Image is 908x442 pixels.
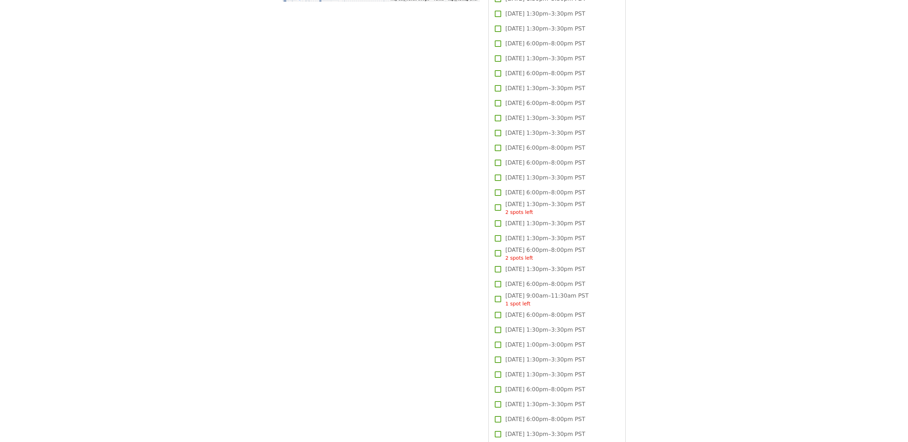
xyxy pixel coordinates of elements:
[505,430,585,438] span: [DATE] 1:30pm–3:30pm PST
[505,10,585,18] span: [DATE] 1:30pm–3:30pm PST
[505,280,585,288] span: [DATE] 6:00pm–8:00pm PST
[505,219,585,228] span: [DATE] 1:30pm–3:30pm PST
[505,209,533,215] span: 2 spots left
[505,370,585,379] span: [DATE] 1:30pm–3:30pm PST
[505,326,585,334] span: [DATE] 1:30pm–3:30pm PST
[505,54,585,63] span: [DATE] 1:30pm–3:30pm PST
[505,188,585,197] span: [DATE] 6:00pm–8:00pm PST
[505,415,585,424] span: [DATE] 6:00pm–8:00pm PST
[505,84,585,93] span: [DATE] 1:30pm–3:30pm PST
[505,234,585,243] span: [DATE] 1:30pm–3:30pm PST
[505,24,585,33] span: [DATE] 1:30pm–3:30pm PST
[505,400,585,409] span: [DATE] 1:30pm–3:30pm PST
[505,255,533,261] span: 2 spots left
[505,341,585,349] span: [DATE] 1:00pm–3:00pm PST
[505,159,585,167] span: [DATE] 6:00pm–8:00pm PST
[505,355,585,364] span: [DATE] 1:30pm–3:30pm PST
[505,292,589,308] span: [DATE] 9:00am–11:30am PST
[505,311,585,319] span: [DATE] 6:00pm–8:00pm PST
[505,144,585,152] span: [DATE] 6:00pm–8:00pm PST
[505,301,531,306] span: 1 spot left
[505,173,585,182] span: [DATE] 1:30pm–3:30pm PST
[505,385,585,394] span: [DATE] 6:00pm–8:00pm PST
[505,246,585,262] span: [DATE] 6:00pm–8:00pm PST
[505,39,585,48] span: [DATE] 6:00pm–8:00pm PST
[505,129,585,137] span: [DATE] 1:30pm–3:30pm PST
[505,265,585,274] span: [DATE] 1:30pm–3:30pm PST
[505,99,585,107] span: [DATE] 6:00pm–8:00pm PST
[505,114,585,122] span: [DATE] 1:30pm–3:30pm PST
[505,69,585,78] span: [DATE] 6:00pm–8:00pm PST
[505,200,585,216] span: [DATE] 1:30pm–3:30pm PST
